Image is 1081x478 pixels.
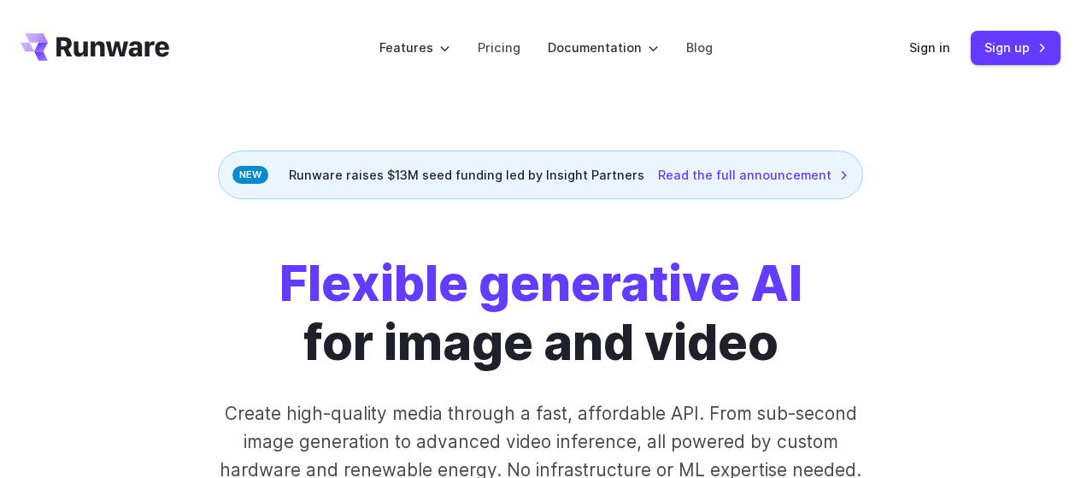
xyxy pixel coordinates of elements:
a: Sign in [909,38,950,57]
a: Pricing [478,38,520,57]
label: Documentation [548,38,659,57]
a: Sign up [971,31,1060,64]
label: Features [379,38,450,57]
div: Runware raises $13M seed funding led by Insight Partners [218,150,863,199]
a: Blog [686,38,713,57]
a: Go to / [21,33,169,61]
strong: Flexible generative AI [279,253,802,313]
h1: for image and video [279,254,802,372]
a: Read the full announcement [658,165,849,185]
